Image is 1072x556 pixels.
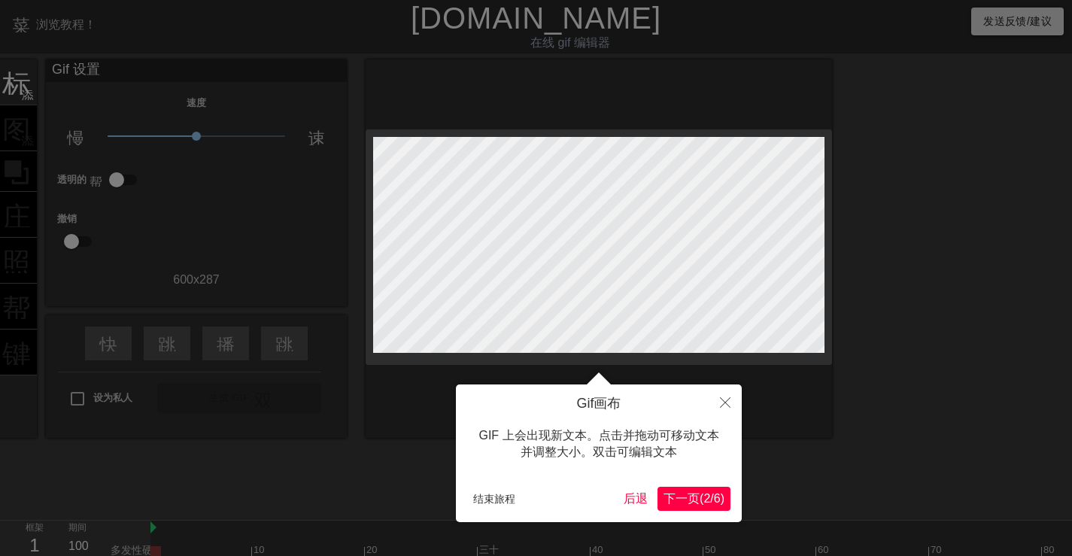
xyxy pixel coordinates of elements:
button: 下一个 [657,487,730,511]
font: ( [700,492,703,505]
font: 下一页 [664,492,700,505]
font: 结束旅程 [473,493,515,505]
font: 6 [714,492,721,505]
font: ) [721,492,724,505]
button: 结束旅程 [467,488,521,510]
button: 关闭 [709,384,742,419]
h4: Gif画布 [467,396,730,412]
button: 后退 [618,487,654,511]
font: GIF 上会出现新文本。点击并拖动可移动文本并调整大小。双击可编辑文本 [478,429,718,458]
font: / [710,492,713,505]
font: Gif画布 [576,396,621,411]
font: 2 [703,492,710,505]
font: 后退 [624,492,648,505]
